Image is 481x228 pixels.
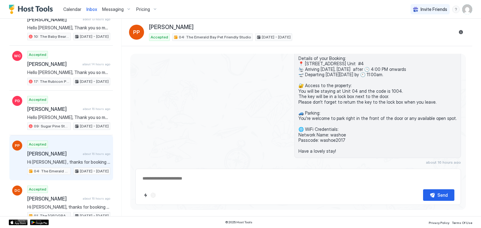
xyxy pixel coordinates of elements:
span: [DATE] - [DATE] [80,123,109,129]
span: [PERSON_NAME] [27,61,80,67]
span: Calendar [63,7,81,12]
span: Hello [PERSON_NAME], Thank you so much for your booking! We'll send the check-in instructions [DA... [27,115,110,120]
span: Hi [PERSON_NAME], thanks for booking your stay with us! Details of your Booking: 📍 [STREET_ADDRES... [27,204,110,210]
button: Reservation information [457,28,465,36]
span: Messaging [102,7,124,12]
span: WC [14,53,21,59]
span: about 13 hours ago [83,17,110,21]
span: [PERSON_NAME] [27,16,80,22]
span: [DATE] - [DATE] [80,79,109,84]
span: DC [14,188,20,193]
span: Terms Of Use [452,221,472,225]
span: 09: Sugar Pine Studio at [GEOGRAPHIC_DATA] [34,123,69,129]
a: Host Tools Logo [9,5,56,14]
button: Send [423,189,454,201]
div: menu [452,6,460,13]
span: 10: The Baby Bear Pet Friendly Studio [34,34,69,39]
span: about 16 hours ago [83,152,110,156]
span: Hi [PERSON_NAME] , thanks for booking your stay with us! Details of your Booking: 📍 [STREET_ADDRE... [298,45,457,154]
span: 04: The Emerald Bay Pet Friendly Studio [179,34,251,40]
span: about 16 hours ago [426,160,461,165]
span: © 2025 Host Tools [225,220,252,224]
span: [PERSON_NAME] [27,151,80,157]
span: [DATE] - [DATE] [80,34,109,39]
span: Accepted [151,34,168,40]
span: [PERSON_NAME] [149,24,194,31]
span: about 16 hours ago [83,196,110,201]
div: User profile [462,4,472,14]
span: [PERSON_NAME] [27,196,80,202]
a: Inbox [86,6,97,12]
span: [DATE] - [DATE] [80,213,109,219]
a: Terms Of Use [452,219,472,226]
span: Accepted [29,52,46,57]
a: Privacy Policy [429,219,449,226]
span: [DATE] - [DATE] [80,168,109,174]
span: Accepted [29,97,46,102]
span: PP [15,143,20,148]
span: Invite Friends [421,7,447,12]
span: Inbox [86,7,97,12]
span: about 16 hours ago [83,107,110,111]
span: Hello [PERSON_NAME], Thank you so much for your booking! We'll send the check-in instructions [DA... [27,70,110,75]
span: about 14 hours ago [82,62,110,66]
span: PD [15,98,20,104]
span: Accepted [29,186,46,192]
span: Privacy Policy [429,221,449,225]
a: Google Play Store [30,220,49,225]
span: 17: The Rubicon Pet Friendly Studio [34,79,69,84]
span: Hi [PERSON_NAME] , thanks for booking your stay with us! Details of your Booking: 📍 [STREET_ADDRE... [27,159,110,165]
button: Quick reply [142,191,149,199]
span: Accepted [29,141,46,147]
span: [DATE] - [DATE] [262,34,291,40]
span: Hello [PERSON_NAME], Thank you so much for your booking! We'll send the check-in instructions [DA... [27,25,110,31]
span: PP [133,28,140,36]
a: App Store [9,220,28,225]
span: [PERSON_NAME] [27,106,80,112]
a: Calendar [63,6,81,12]
span: Pricing [136,7,150,12]
span: 04: The Emerald Bay Pet Friendly Studio [34,168,69,174]
span: 01: The [GEOGRAPHIC_DATA] at The [GEOGRAPHIC_DATA] [34,213,69,219]
div: Send [437,192,448,198]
